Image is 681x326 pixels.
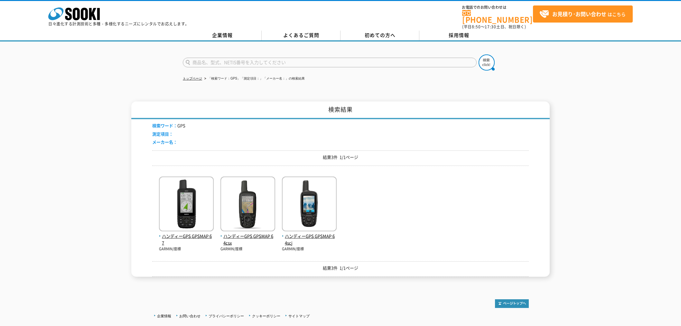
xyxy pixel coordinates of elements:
[220,177,275,233] img: GPSMAP 64csx
[533,5,633,23] a: お見積り･お問い合わせはこちら
[365,32,396,39] span: 初めての方へ
[152,122,177,129] span: 検索ワード：
[419,31,498,40] a: 採用情報
[157,314,171,318] a: 企業情報
[220,233,275,246] span: ハンディーGPS GPSMAP 64csx
[131,101,550,119] h1: 検索結果
[159,226,214,246] a: ハンディーGPS GPSMAP 67
[262,31,340,40] a: よくあるご質問
[220,246,275,252] p: GARMIN/座標
[48,22,189,26] p: 日々進化する計測技術と多種・多様化するニーズにレンタルでお応えします。
[462,10,533,23] a: [PHONE_NUMBER]
[282,177,337,233] img: GPSMAP 64scj
[495,299,529,308] img: トップページへ
[159,246,214,252] p: GARMIN/座標
[152,154,529,161] p: 結果3件 1/1ページ
[152,139,177,145] span: メーカー名：
[183,31,262,40] a: 企業情報
[183,77,202,80] a: トップページ
[152,131,173,137] span: 測定項目：
[462,24,526,30] span: (平日 ～ 土日、祝日除く)
[282,233,337,246] span: ハンディーGPS GPSMAP 64scj
[288,314,310,318] a: サイトマップ
[472,24,481,30] span: 8:50
[282,226,337,246] a: ハンディーGPS GPSMAP 64scj
[209,314,244,318] a: プライバシーポリシー
[479,54,495,71] img: btn_search.png
[152,265,529,272] p: 結果3件 1/1ページ
[220,226,275,246] a: ハンディーGPS GPSMAP 64csx
[539,9,626,19] span: はこちら
[159,177,214,233] img: GPSMAP 67
[179,314,201,318] a: お問い合わせ
[485,24,496,30] span: 17:30
[252,314,280,318] a: クッキーポリシー
[203,75,305,82] li: 「検索ワード：GPS」「測定項目：」「メーカー名：」の検索結果
[159,233,214,246] span: ハンディーGPS GPSMAP 67
[183,58,477,67] input: 商品名、型式、NETIS番号を入力してください
[462,5,533,9] span: お電話でのお問い合わせは
[552,10,606,18] strong: お見積り･お問い合わせ
[152,122,185,129] li: GPS
[340,31,419,40] a: 初めての方へ
[282,246,337,252] p: GARMIN/座標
